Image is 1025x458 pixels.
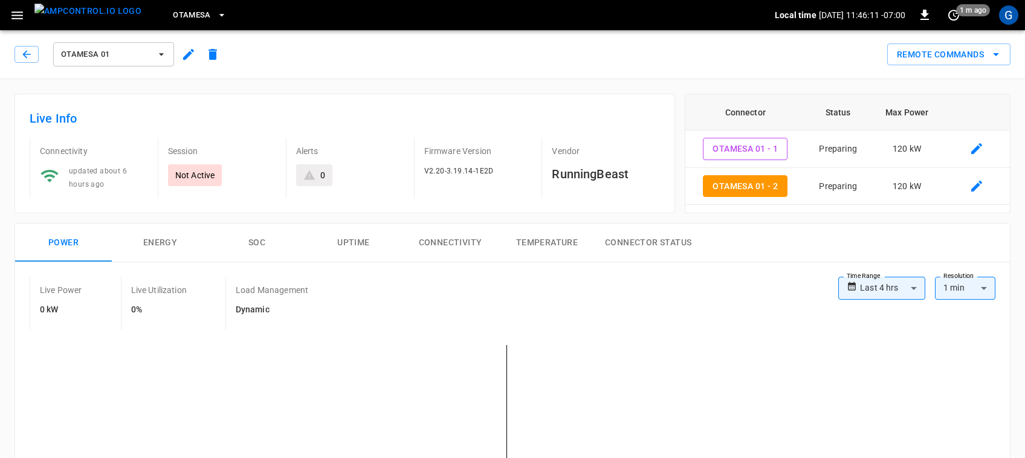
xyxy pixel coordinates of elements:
[552,164,660,184] h6: RunningBeast
[61,48,150,62] span: OtaMesa 01
[819,9,905,21] p: [DATE] 11:46:11 -07:00
[805,168,871,205] td: Preparing
[53,42,174,66] button: OtaMesa 01
[305,224,402,262] button: Uptime
[168,4,231,27] button: OtaMesa
[236,303,308,317] h6: Dynamic
[131,303,187,317] h6: 0%
[871,94,943,131] th: Max Power
[860,277,925,300] div: Last 4 hrs
[30,109,660,128] h6: Live Info
[887,44,1010,66] button: Remote Commands
[685,94,805,131] th: Connector
[40,284,82,296] p: Live Power
[871,131,943,168] td: 120 kW
[685,94,1010,205] table: connector table
[15,224,112,262] button: Power
[703,175,787,198] button: OtaMesa 01 - 2
[112,224,209,262] button: Energy
[296,145,404,157] p: Alerts
[168,145,276,157] p: Session
[999,5,1018,25] div: profile-icon
[775,9,816,21] p: Local time
[40,145,148,157] p: Connectivity
[805,131,871,168] td: Preparing
[173,8,211,22] span: OtaMesa
[552,145,660,157] p: Vendor
[871,168,943,205] td: 120 kW
[944,5,963,25] button: set refresh interval
[805,94,871,131] th: Status
[424,145,532,157] p: Firmware Version
[131,284,187,296] p: Live Utilization
[595,224,701,262] button: Connector Status
[402,224,499,262] button: Connectivity
[320,169,325,181] div: 0
[69,167,127,189] span: updated about 6 hours ago
[943,271,974,281] label: Resolution
[847,271,881,281] label: Time Range
[34,4,141,19] img: ampcontrol.io logo
[40,303,82,317] h6: 0 kW
[499,224,595,262] button: Temperature
[236,284,308,296] p: Load Management
[956,4,990,16] span: 1 m ago
[175,169,215,181] p: Not Active
[209,224,305,262] button: SOC
[424,167,494,175] span: V2.20-3.19.14-1E2D
[703,138,787,160] button: OtaMesa 01 - 1
[887,44,1010,66] div: remote commands options
[935,277,995,300] div: 1 min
